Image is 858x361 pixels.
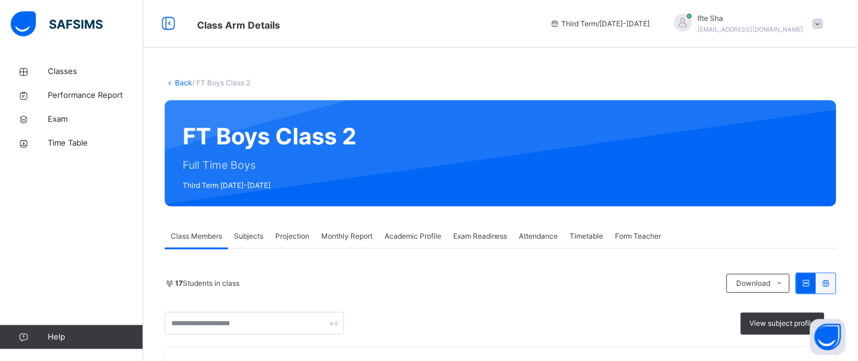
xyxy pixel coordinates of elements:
[275,231,309,242] span: Projection
[48,90,143,101] span: Performance Report
[570,231,604,242] span: Timetable
[616,231,662,242] span: Form Teacher
[736,278,770,289] span: Download
[385,231,441,242] span: Academic Profile
[175,279,183,288] b: 17
[48,137,143,149] span: Time Table
[192,78,250,87] span: / FT Boys Class 2
[662,13,829,35] div: IfteSha
[234,231,263,242] span: Subjects
[550,18,650,29] span: session/term information
[197,19,280,31] span: Class Arm Details
[453,231,508,242] span: Exam Readiness
[175,78,192,87] a: Back
[48,66,143,78] span: Classes
[321,231,373,242] span: Monthly Report
[519,231,558,242] span: Attendance
[698,26,804,33] span: [EMAIL_ADDRESS][DOMAIN_NAME]
[171,231,222,242] span: Class Members
[48,331,143,343] span: Help
[750,318,816,329] span: View subject profile
[810,319,846,355] button: Open asap
[698,13,804,24] span: Ifte Sha
[175,278,239,289] span: Students in class
[11,11,103,36] img: safsims
[48,113,143,125] span: Exam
